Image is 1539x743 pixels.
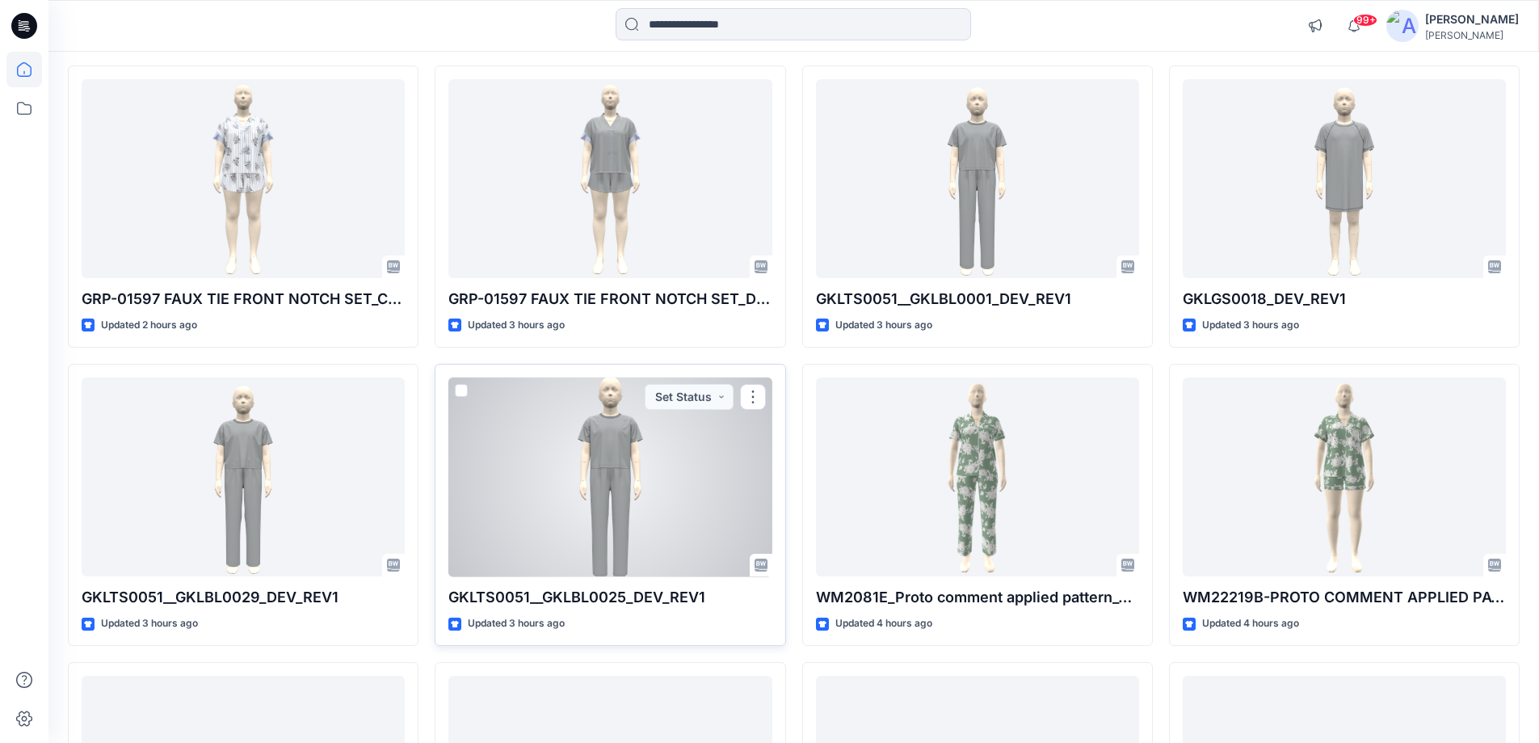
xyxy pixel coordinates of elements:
[1425,29,1519,41] div: [PERSON_NAME]
[816,79,1139,279] a: GKLTS0051__GKLBL0001_DEV_REV1
[1202,317,1299,334] p: Updated 3 hours ago
[82,79,405,279] a: GRP-01597 FAUX TIE FRONT NOTCH SET_COLORWAY_REV5
[1425,10,1519,29] div: [PERSON_NAME]
[1183,288,1506,310] p: GKLGS0018_DEV_REV1
[101,615,198,632] p: Updated 3 hours ago
[1386,10,1419,42] img: avatar
[468,317,565,334] p: Updated 3 hours ago
[835,317,932,334] p: Updated 3 hours ago
[835,615,932,632] p: Updated 4 hours ago
[1183,586,1506,609] p: WM22219B-PROTO COMMENT APPLIED PATTERN_COLORWAY_REV8
[448,586,772,609] p: GKLTS0051__GKLBL0025_DEV_REV1
[468,615,565,632] p: Updated 3 hours ago
[1202,615,1299,632] p: Updated 4 hours ago
[101,317,197,334] p: Updated 2 hours ago
[448,288,772,310] p: GRP-01597 FAUX TIE FRONT NOTCH SET_DEV_REV5
[1183,79,1506,279] a: GKLGS0018_DEV_REV1
[82,586,405,609] p: GKLTS0051__GKLBL0029_DEV_REV1
[82,378,405,577] a: GKLTS0051__GKLBL0029_DEV_REV1
[816,378,1139,577] a: WM2081E_Proto comment applied pattern_Colorway_REV8
[816,586,1139,609] p: WM2081E_Proto comment applied pattern_Colorway_REV8
[1183,378,1506,577] a: WM22219B-PROTO COMMENT APPLIED PATTERN_COLORWAY_REV8
[816,288,1139,310] p: GKLTS0051__GKLBL0001_DEV_REV1
[1353,14,1377,27] span: 99+
[448,378,772,577] a: GKLTS0051__GKLBL0025_DEV_REV1
[82,288,405,310] p: GRP-01597 FAUX TIE FRONT NOTCH SET_COLORWAY_REV5
[448,79,772,279] a: GRP-01597 FAUX TIE FRONT NOTCH SET_DEV_REV5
